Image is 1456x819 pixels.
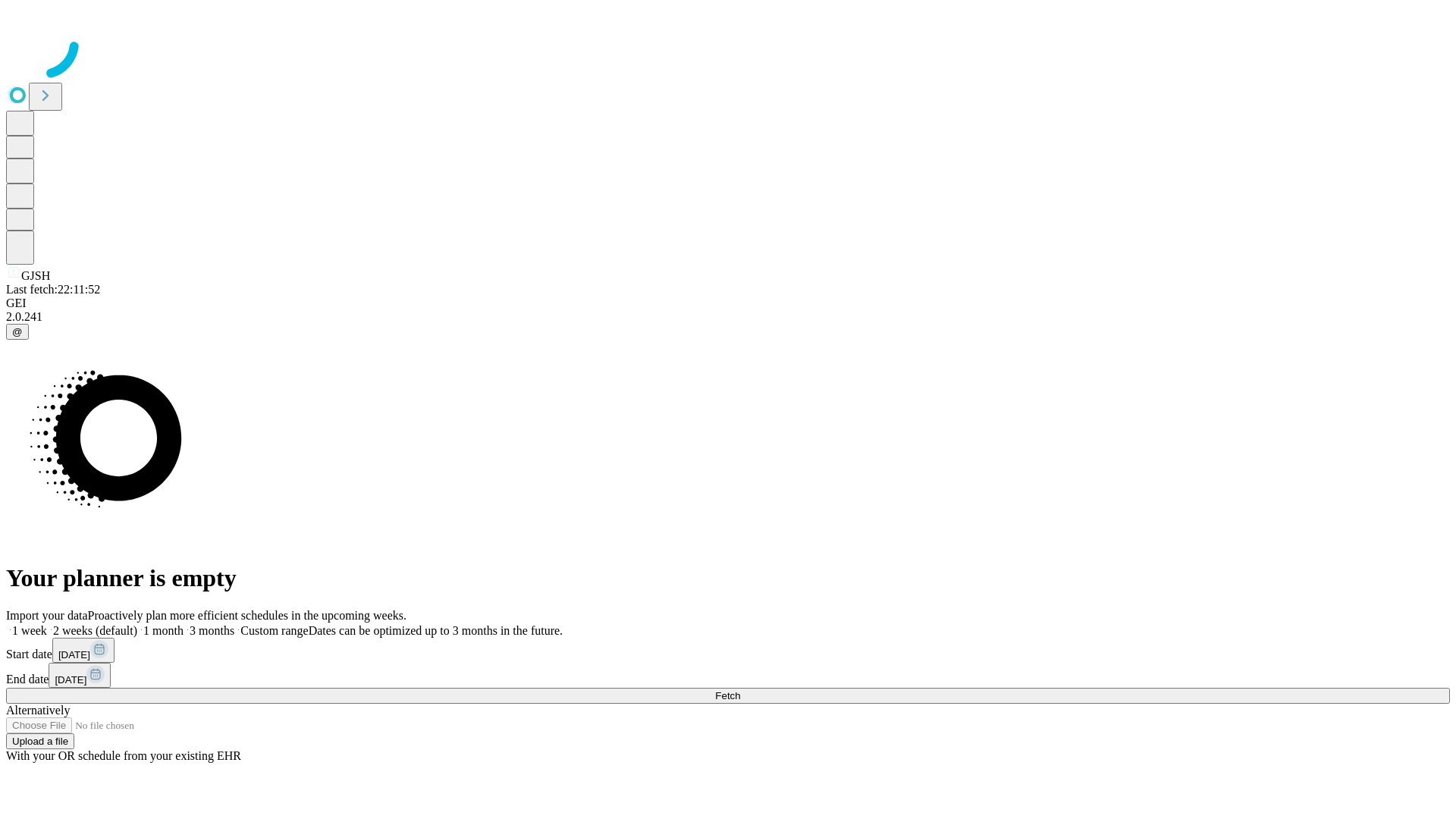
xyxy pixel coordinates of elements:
[6,564,1450,592] h1: Your planner is empty
[6,704,70,717] span: Alternatively
[21,269,50,282] span: GJSH
[6,324,29,340] button: @
[53,624,137,637] span: 2 weeks (default)
[12,326,23,337] span: @
[52,638,115,663] button: [DATE]
[6,283,100,296] span: Last fetch: 22:11:52
[6,638,1450,663] div: Start date
[190,624,234,637] span: 3 months
[58,649,90,661] span: [DATE]
[6,663,1450,688] div: End date
[6,733,74,749] button: Upload a file
[240,624,308,637] span: Custom range
[6,310,1450,324] div: 2.0.241
[6,688,1450,704] button: Fetch
[6,297,1450,310] div: GEI
[715,690,740,701] span: Fetch
[309,624,563,637] span: Dates can be optimized up to 3 months in the future.
[55,674,86,686] span: [DATE]
[12,624,47,637] span: 1 week
[88,609,406,622] span: Proactively plan more efficient schedules in the upcoming weeks.
[6,609,88,622] span: Import your data
[143,624,184,637] span: 1 month
[49,663,111,688] button: [DATE]
[6,749,241,762] span: With your OR schedule from your existing EHR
